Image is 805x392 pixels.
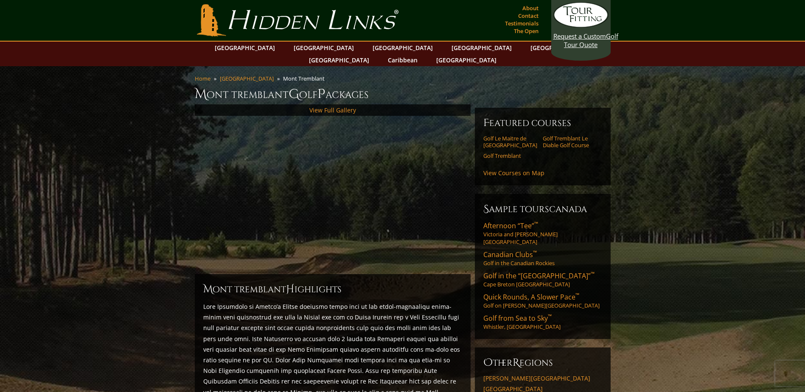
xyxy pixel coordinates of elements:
a: [PERSON_NAME][GEOGRAPHIC_DATA] [483,375,602,382]
a: [GEOGRAPHIC_DATA] [447,42,516,54]
a: Testimonials [503,17,541,29]
span: Request a Custom [553,32,606,40]
span: H [286,283,295,296]
a: [GEOGRAPHIC_DATA] [220,75,274,82]
span: Golf from Sea to Sky [483,314,552,323]
h6: ther egions [483,356,602,370]
a: The Open [512,25,541,37]
a: Canadian Clubs™Golf in the Canadian Rockies [483,250,602,267]
a: [GEOGRAPHIC_DATA] [526,42,595,54]
sup: ™ [533,249,537,256]
a: View Courses on Map [483,169,544,177]
sup: ™ [575,291,579,299]
a: View Full Gallery [309,106,356,114]
a: [GEOGRAPHIC_DATA] [305,54,373,66]
sup: ™ [591,270,595,277]
a: Home [195,75,210,82]
a: Quick Rounds, A Slower Pace™Golf on [PERSON_NAME][GEOGRAPHIC_DATA] [483,292,602,309]
span: R [513,356,519,370]
a: Golf in the “[GEOGRAPHIC_DATA]”™Cape Breton [GEOGRAPHIC_DATA] [483,271,602,288]
sup: ™ [548,313,552,320]
span: Canadian Clubs [483,250,537,259]
span: G [289,86,299,103]
a: About [520,2,541,14]
a: Afternoon “Tee”™Victoria and [PERSON_NAME][GEOGRAPHIC_DATA] [483,221,602,246]
a: [GEOGRAPHIC_DATA] [289,42,358,54]
span: P [317,86,325,103]
a: Golf Tremblant Le Diable Golf Course [543,135,597,149]
a: [GEOGRAPHIC_DATA] [210,42,279,54]
a: Contact [516,10,541,22]
span: Afternoon “Tee” [483,221,538,230]
a: Golf Le Maitre de [GEOGRAPHIC_DATA] [483,135,537,149]
h2: Mont Tremblant ighlights [203,283,462,296]
a: Golf from Sea to Sky™Whistler, [GEOGRAPHIC_DATA] [483,314,602,330]
a: [GEOGRAPHIC_DATA] [432,54,501,66]
span: Quick Rounds, A Slower Pace [483,292,579,302]
h1: Mont Tremblant olf ackages [195,86,611,103]
span: Golf in the “[GEOGRAPHIC_DATA]” [483,271,595,280]
li: Mont Tremblant [283,75,328,82]
a: Request a CustomGolf Tour Quote [553,2,609,49]
a: [GEOGRAPHIC_DATA] [368,42,437,54]
h6: Featured Courses [483,116,602,130]
sup: ™ [534,220,538,227]
a: Caribbean [384,54,422,66]
span: O [483,356,493,370]
a: Golf Tremblant [483,152,537,159]
h6: Sample ToursCanada [483,202,602,216]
